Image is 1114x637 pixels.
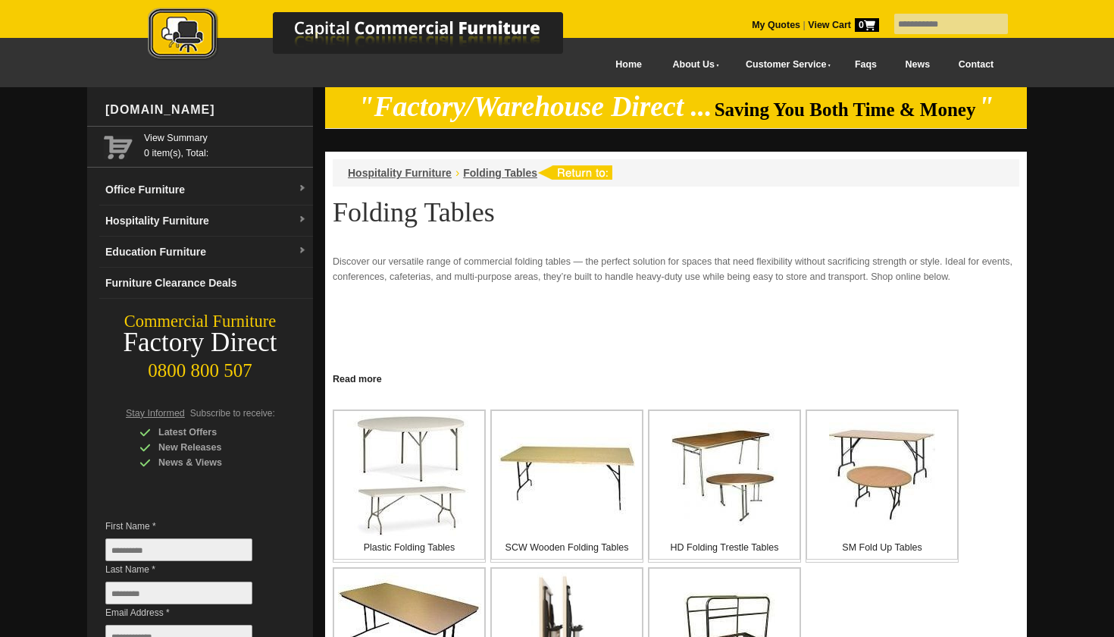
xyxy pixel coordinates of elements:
a: Furniture Clearance Deals [99,268,313,299]
p: Plastic Folding Tables [334,540,484,555]
img: SM Fold Up Tables [829,422,935,529]
em: " [978,91,994,122]
a: Contact [944,48,1008,82]
p: SCW Wooden Folding Tables [492,540,642,555]
a: SM Fold Up Tables SM Fold Up Tables [806,409,959,563]
a: Office Furnituredropdown [99,174,313,206]
img: Plastic Folding Tables [347,415,472,536]
img: return to [537,165,612,180]
div: New Releases [139,440,283,455]
div: Factory Direct [87,332,313,353]
div: Latest Offers [139,425,283,440]
a: My Quotes [752,20,800,30]
img: dropdown [298,246,307,256]
input: Last Name * [105,582,252,604]
div: News & Views [139,455,283,470]
span: First Name * [105,519,275,534]
span: Last Name * [105,562,275,577]
strong: View Cart [808,20,879,30]
a: View Cart0 [806,20,879,30]
a: View Summary [144,130,307,146]
img: SCW Wooden Folding Tables [499,437,635,514]
span: Email Address * [105,605,275,620]
em: "Factory/Warehouse Direct ... [358,91,712,122]
a: Faqs [840,48,891,82]
a: Click to read more [325,368,1027,387]
a: SCW Wooden Folding Tables SCW Wooden Folding Tables [490,409,643,563]
input: First Name * [105,538,252,561]
a: About Us [656,48,729,82]
a: Capital Commercial Furniture Logo [106,8,637,67]
a: News [891,48,944,82]
p: SM Fold Up Tables [807,540,957,555]
span: 0 [855,18,879,32]
img: dropdown [298,184,307,193]
div: Commercial Furniture [87,311,313,332]
p: HD Folding Trestle Tables [649,540,800,555]
a: Plastic Folding Tables Plastic Folding Tables [333,409,486,563]
span: Saving You Both Time & Money [715,99,976,120]
li: › [455,165,459,180]
a: Education Furnituredropdown [99,237,313,268]
span: Stay Informed [126,408,185,419]
div: 0800 800 507 [87,353,313,381]
p: Discover our versatile range of commercial folding tables — the perfect solution for spaces that ... [333,254,1019,284]
a: Hospitality Furniture [348,167,452,179]
a: HD Folding Trestle Tables HD Folding Trestle Tables [648,409,801,563]
a: Folding Tables [463,167,537,179]
h1: Folding Tables [333,198,1019,227]
a: Customer Service [729,48,840,82]
span: Subscribe to receive: [190,408,275,419]
img: HD Folding Trestle Tables [671,422,778,529]
a: Hospitality Furnituredropdown [99,206,313,237]
img: dropdown [298,215,307,224]
span: 0 item(s), Total: [144,130,307,158]
img: Capital Commercial Furniture Logo [106,8,637,63]
div: [DOMAIN_NAME] [99,87,313,133]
